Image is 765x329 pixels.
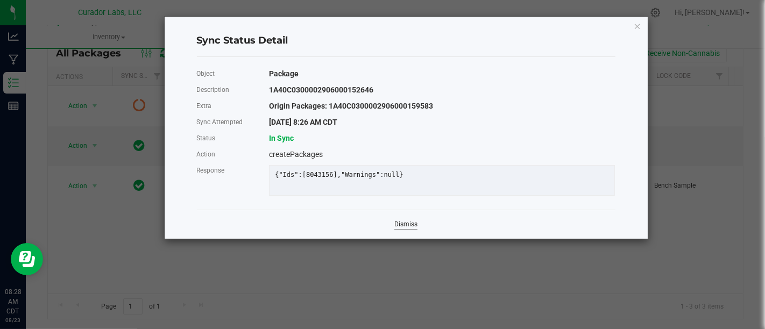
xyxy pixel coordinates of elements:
div: Description [189,82,261,98]
button: Close [634,19,641,32]
div: Origin Packages: 1A40C0300002906000159583 [261,98,623,114]
div: Extra [189,98,261,114]
div: {"Ids":[8043156],"Warnings":null} [267,171,617,179]
span: In Sync [269,134,294,142]
h4: Sync Status Detail [197,34,615,48]
div: createPackages [261,146,623,162]
div: 1A40C0300002906000152646 [261,82,623,98]
div: Package [261,66,623,82]
div: Sync Attempted [189,114,261,130]
iframe: Resource center [11,243,43,275]
div: Status [189,130,261,146]
a: Dismiss [394,220,417,229]
div: Response [189,162,261,178]
div: Action [189,146,261,162]
div: [DATE] 8:26 AM CDT [261,114,623,130]
div: Object [189,66,261,82]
